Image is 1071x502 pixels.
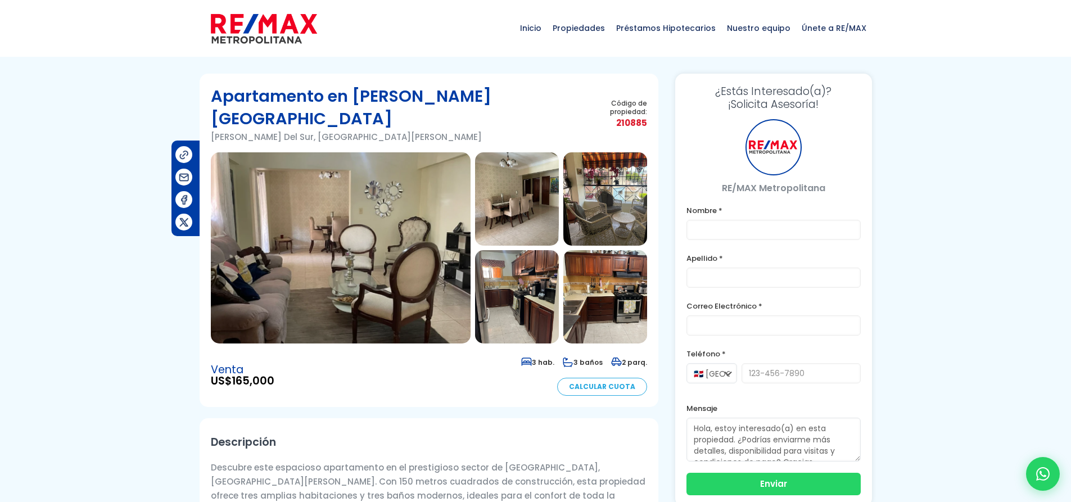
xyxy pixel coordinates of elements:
span: Código de propiedad: [586,99,647,116]
h3: ¡Solicita Asesoría! [686,85,861,111]
p: [PERSON_NAME] Del Sur, [GEOGRAPHIC_DATA][PERSON_NAME] [211,130,586,144]
span: Únete a RE/MAX [796,11,872,45]
div: RE/MAX Metropolitana [745,119,802,175]
img: Compartir [178,149,190,161]
img: Apartamento en Corales Del Sur [563,152,647,246]
label: Teléfono * [686,347,861,361]
span: Venta [211,364,274,376]
label: Apellido * [686,251,861,265]
span: US$ [211,376,274,387]
h1: Apartamento en [PERSON_NAME][GEOGRAPHIC_DATA] [211,85,586,130]
img: Compartir [178,216,190,228]
span: Inicio [514,11,547,45]
button: Enviar [686,473,861,495]
img: Compartir [178,171,190,183]
span: ¿Estás Interesado(a)? [686,85,861,98]
textarea: Hola, estoy interesado(a) en esta propiedad. ¿Podrías enviarme más detalles, disponibilidad para ... [686,418,861,462]
img: Apartamento en Corales Del Sur [563,250,647,343]
span: 210885 [586,116,647,130]
img: Apartamento en Corales Del Sur [475,152,559,246]
img: remax-metropolitana-logo [211,12,317,46]
span: 2 parq. [611,358,647,367]
span: Propiedades [547,11,611,45]
span: 3 hab. [521,358,554,367]
input: 123-456-7890 [742,363,861,383]
h2: Descripción [211,429,647,455]
img: Compartir [178,194,190,206]
p: RE/MAX Metropolitana [686,181,861,195]
label: Correo Electrónico * [686,299,861,313]
a: Calcular Cuota [557,378,647,396]
label: Mensaje [686,401,861,415]
img: Apartamento en Corales Del Sur [211,152,471,343]
label: Nombre * [686,203,861,218]
span: Nuestro equipo [721,11,796,45]
span: 165,000 [232,373,274,388]
span: 3 baños [563,358,603,367]
img: Apartamento en Corales Del Sur [475,250,559,343]
span: Préstamos Hipotecarios [611,11,721,45]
